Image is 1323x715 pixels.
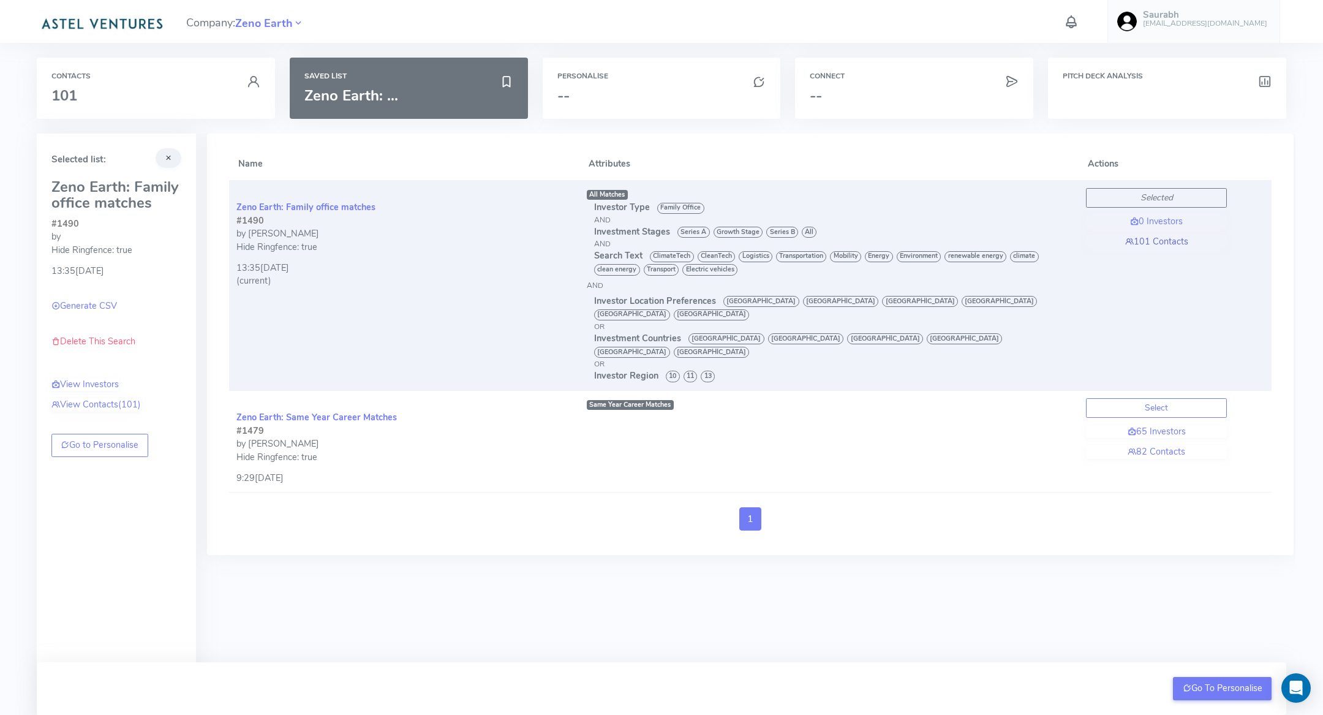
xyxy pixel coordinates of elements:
[897,251,941,262] span: Environment
[684,371,698,382] span: 11
[51,434,148,457] a: Go to Personalise
[865,251,893,262] span: Energy
[666,371,680,382] span: 10
[1143,10,1267,20] h5: Saurabh
[644,264,679,275] span: Transport
[1140,192,1173,203] i: Selected
[650,251,694,262] span: ClimateTech
[1086,235,1227,249] a: 101 Contacts
[589,400,671,409] span: Same Year Career Matches
[803,296,879,307] span: [GEOGRAPHIC_DATA]
[594,225,670,238] span: Investment Stages
[810,86,822,105] span: --
[677,227,710,238] span: Series A
[594,321,1071,332] div: OR
[698,251,736,262] span: CleanTech
[594,358,1071,369] div: OR
[118,398,141,410] span: (101)
[51,257,181,278] div: 13:35[DATE]
[51,398,141,412] a: View Contacts(101)
[51,335,135,347] a: Delete This Search
[51,179,181,211] h3: Zeno Earth: Family office matches
[1086,425,1227,439] a: 65 Investors
[1117,12,1137,31] img: user-image
[768,333,844,344] span: [GEOGRAPHIC_DATA]
[810,72,1019,80] h6: Connect
[802,227,817,238] span: All
[557,72,766,80] h6: Personalise
[594,249,643,262] span: Search Text
[236,425,572,438] div: #1479
[674,309,750,320] span: [GEOGRAPHIC_DATA]
[594,309,670,320] span: [GEOGRAPHIC_DATA]
[236,274,572,288] div: (current)
[236,411,397,423] a: Zeno Earth: Same Year Career Matches
[682,264,737,275] span: Electric vehicles
[962,296,1038,307] span: [GEOGRAPHIC_DATA]
[587,280,1071,291] div: AND
[927,333,1003,344] span: [GEOGRAPHIC_DATA]
[51,378,119,392] a: View Investors
[739,507,761,531] a: 1
[594,295,716,307] span: Investor Location Preferences
[594,332,681,344] span: Investment Countries
[882,296,958,307] span: [GEOGRAPHIC_DATA]
[229,148,579,180] th: Name
[594,264,640,275] span: clean energy
[304,72,513,80] h6: Saved List
[51,218,181,231] div: #1490
[51,154,181,165] h5: Selected list:
[557,86,570,105] span: --
[1063,72,1272,80] h6: Pitch Deck Analysis
[944,251,1006,262] span: renewable energy
[51,230,181,244] div: by
[594,201,650,213] span: Investor Type
[236,214,572,228] div: #1490
[1079,148,1234,180] th: Actions
[739,251,772,262] span: Logistics
[657,203,704,214] span: Family Office
[766,227,798,238] span: Series B
[674,347,750,358] span: [GEOGRAPHIC_DATA]
[1143,20,1267,28] h6: [EMAIL_ADDRESS][DOMAIN_NAME]
[594,214,1071,225] div: AND
[1173,677,1272,700] button: Go To Personalise
[236,227,572,241] div: by [PERSON_NAME]
[1086,398,1227,418] button: Select
[304,86,398,105] span: Zeno Earth: ...
[235,15,293,32] span: Zeno Earth
[236,451,572,464] div: Hide Ringfence: true
[236,437,572,451] div: by [PERSON_NAME]
[51,244,181,257] div: Hide Ringfence: true
[51,72,260,80] h6: Contacts
[579,148,1079,180] th: Attributes
[594,347,670,358] span: [GEOGRAPHIC_DATA]
[51,86,77,105] span: 101
[1086,188,1227,208] button: Selected
[847,333,923,344] span: [GEOGRAPHIC_DATA]
[830,251,861,262] span: Mobility
[776,251,827,262] span: Transportation
[236,201,375,213] a: Zeno Earth: Family office matches
[1281,673,1311,703] div: Open Intercom Messenger
[235,15,293,30] a: Zeno Earth
[723,296,799,307] span: [GEOGRAPHIC_DATA]
[589,190,625,199] span: All Matches
[701,371,715,382] span: 13
[186,11,304,32] span: Company:
[236,464,572,485] div: 9:29[DATE]
[594,369,658,382] span: Investor Region
[236,241,572,254] div: Hide Ringfence: true
[1086,445,1227,459] a: 82 Contacts
[1086,215,1227,229] a: 0 Investors
[594,238,1071,249] div: AND
[714,227,763,238] span: Growth Stage
[1010,251,1039,262] span: climate
[51,300,117,312] a: Generate CSV
[688,333,764,344] span: [GEOGRAPHIC_DATA]
[236,254,572,275] div: 13:35[DATE]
